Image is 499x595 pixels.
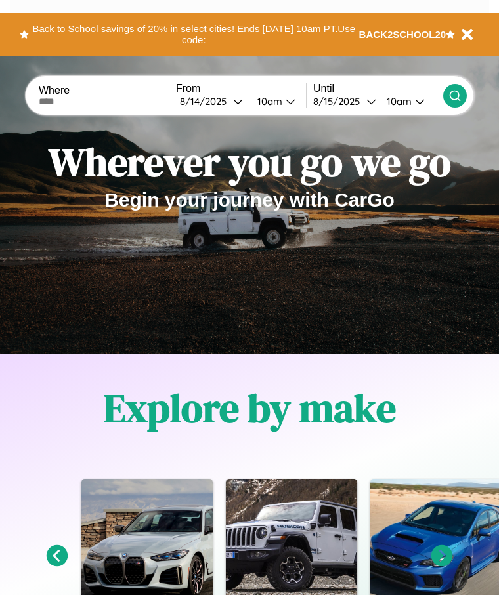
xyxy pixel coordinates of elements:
div: 8 / 14 / 2025 [180,95,233,108]
button: Back to School savings of 20% in select cities! Ends [DATE] 10am PT.Use code: [29,20,359,49]
label: From [176,83,306,94]
label: Until [313,83,443,94]
div: 10am [380,95,415,108]
b: BACK2SCHOOL20 [359,29,446,40]
div: 10am [251,95,286,108]
div: 8 / 15 / 2025 [313,95,366,108]
button: 10am [376,94,443,108]
h1: Explore by make [104,381,396,435]
button: 10am [247,94,306,108]
label: Where [39,85,169,96]
button: 8/14/2025 [176,94,247,108]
